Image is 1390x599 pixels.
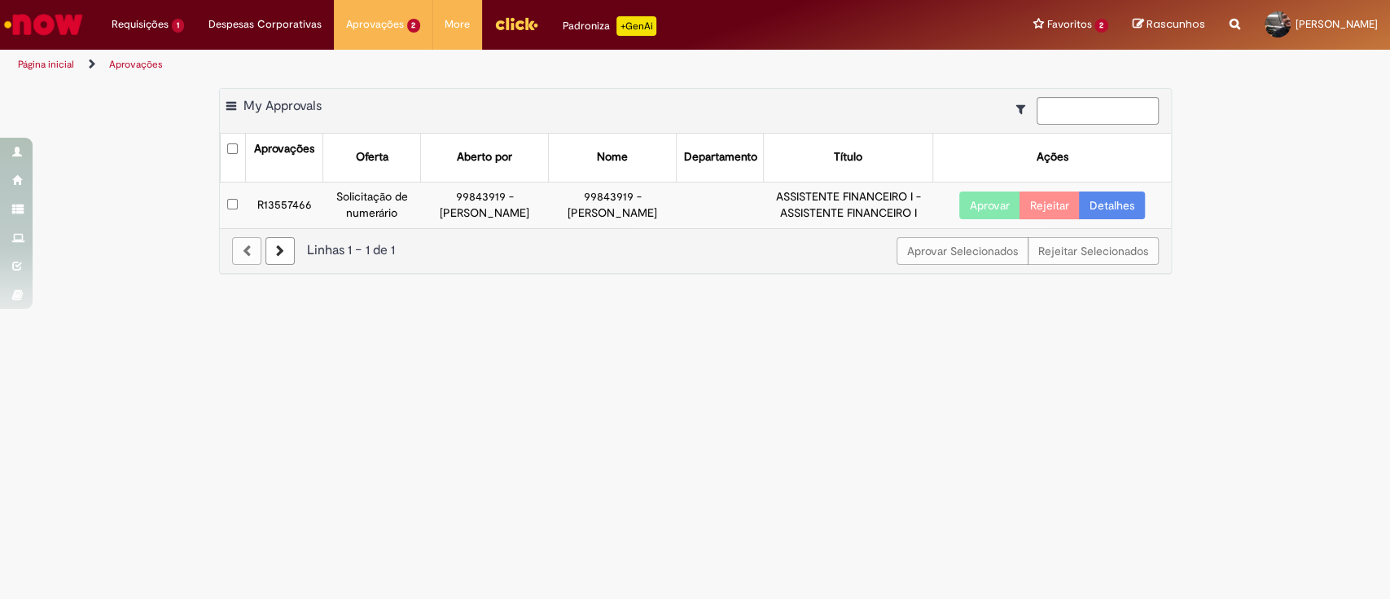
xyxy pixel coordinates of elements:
ul: Trilhas de página [12,50,914,80]
td: ASSISTENTE FINANCEIRO I - ASSISTENTE FINANCEIRO I [764,182,933,227]
button: Aprovar [959,192,1020,219]
div: Oferta [355,149,388,165]
th: Aprovações [246,134,323,182]
div: Linhas 1 − 1 de 1 [232,241,1159,260]
span: [PERSON_NAME] [1296,17,1378,31]
span: Despesas Corporativas [208,16,322,33]
a: Detalhes [1079,192,1145,219]
span: Aprovações [346,16,404,33]
div: Aprovações [254,141,314,157]
a: Rascunhos [1133,17,1205,33]
div: Departamento [683,149,756,165]
div: Título [834,149,862,165]
a: Aprovações [109,58,163,71]
button: Rejeitar [1019,192,1080,219]
div: Padroniza [563,16,656,36]
p: +GenAi [616,16,656,36]
span: My Approvals [243,98,322,114]
i: Mostrar filtros para: Suas Solicitações [1016,104,1033,115]
span: Rascunhos [1147,16,1205,32]
div: Ações [1036,149,1068,165]
span: More [445,16,470,33]
span: 1 [172,19,184,33]
a: Página inicial [18,58,74,71]
img: click_logo_yellow_360x200.png [494,11,538,36]
td: 99843919 - [PERSON_NAME] [421,182,549,227]
img: ServiceNow [2,8,86,41]
span: Requisições [112,16,169,33]
span: 2 [1094,19,1108,33]
div: Nome [597,149,628,165]
div: Aberto por [457,149,512,165]
td: Solicitação de numerário [322,182,420,227]
span: Favoritos [1046,16,1091,33]
td: 99843919 - [PERSON_NAME] [549,182,677,227]
span: 2 [407,19,421,33]
td: R13557466 [246,182,323,227]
